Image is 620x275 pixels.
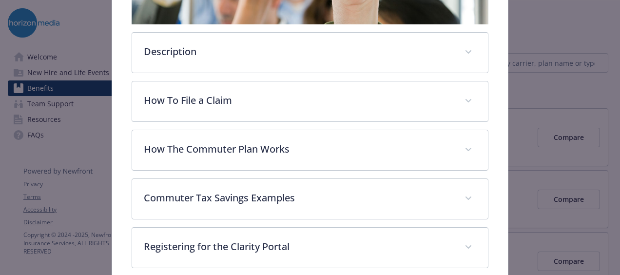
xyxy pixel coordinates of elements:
[144,93,453,108] p: How To File a Claim
[132,81,488,121] div: How To File a Claim
[132,179,488,219] div: Commuter Tax Savings Examples
[144,239,453,254] p: Registering for the Clarity Portal
[132,228,488,268] div: Registering for the Clarity Portal
[144,142,453,157] p: How The Commuter Plan Works
[144,191,453,205] p: Commuter Tax Savings Examples
[132,130,488,170] div: How The Commuter Plan Works
[132,33,488,73] div: Description
[144,44,453,59] p: Description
